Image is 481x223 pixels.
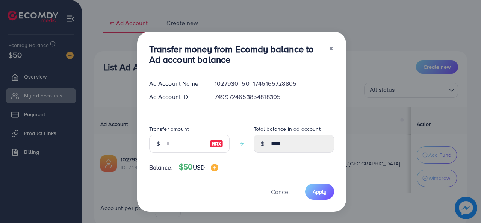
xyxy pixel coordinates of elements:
label: Transfer amount [149,125,189,133]
button: Apply [305,184,334,200]
span: Cancel [271,188,290,196]
h3: Transfer money from Ecomdy balance to Ad account balance [149,44,322,65]
span: USD [193,163,204,171]
label: Total balance in ad account [254,125,321,133]
h4: $50 [179,162,218,172]
div: Ad Account ID [143,93,209,101]
img: image [210,139,223,148]
div: 1027930_50_1746165728805 [209,79,340,88]
div: Ad Account Name [143,79,209,88]
span: Apply [313,188,327,196]
div: 7499724653854818305 [209,93,340,101]
span: Balance: [149,163,173,172]
img: image [211,164,218,171]
button: Cancel [262,184,299,200]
